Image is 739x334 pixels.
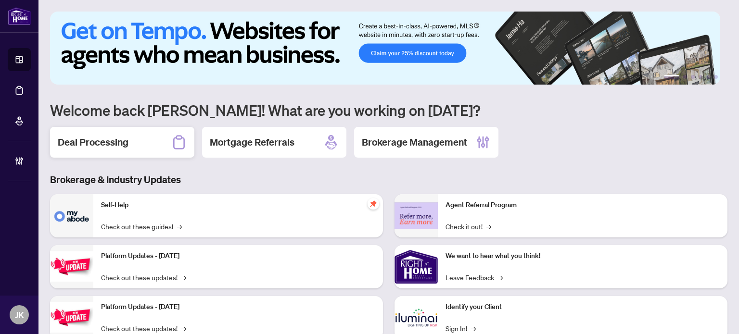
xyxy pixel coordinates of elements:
[181,272,186,283] span: →
[446,221,491,232] a: Check it out!→
[210,136,294,149] h2: Mortgage Referrals
[446,200,720,210] p: Agent Referral Program
[101,221,182,232] a: Check out these guides!→
[446,272,503,283] a: Leave Feedback→
[699,75,702,79] button: 4
[368,198,379,210] span: pushpin
[706,75,710,79] button: 5
[101,251,375,261] p: Platform Updates - [DATE]
[50,12,720,85] img: Slide 0
[395,202,438,229] img: Agent Referral Program
[395,245,438,288] img: We want to hear what you think!
[177,221,182,232] span: →
[15,308,24,322] span: JK
[101,323,186,334] a: Check out these updates!→
[50,101,727,119] h1: Welcome back [PERSON_NAME]! What are you working on [DATE]?
[8,7,31,25] img: logo
[101,302,375,312] p: Platform Updates - [DATE]
[446,302,720,312] p: Identify your Client
[664,75,679,79] button: 1
[714,75,718,79] button: 6
[58,136,128,149] h2: Deal Processing
[101,272,186,283] a: Check out these updates!→
[691,75,695,79] button: 3
[446,251,720,261] p: We want to hear what you think!
[101,200,375,210] p: Self-Help
[50,302,93,333] img: Platform Updates - July 8, 2025
[471,323,476,334] span: →
[50,194,93,237] img: Self-Help
[50,251,93,282] img: Platform Updates - July 21, 2025
[446,323,476,334] a: Sign In!→
[701,300,729,329] button: Open asap
[683,75,687,79] button: 2
[50,173,727,186] h3: Brokerage & Industry Updates
[181,323,186,334] span: →
[498,272,503,283] span: →
[486,221,491,232] span: →
[362,136,467,149] h2: Brokerage Management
